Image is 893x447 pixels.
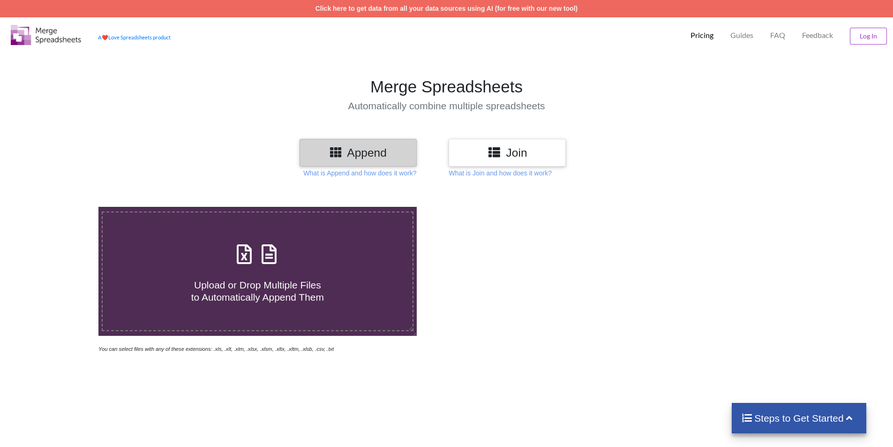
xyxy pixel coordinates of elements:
p: What is Join and how does it work? [449,168,551,178]
span: Upload or Drop Multiple Files to Automatically Append Them [191,280,324,302]
p: What is Append and how does it work? [303,168,416,178]
a: AheartLove Spreadsheets product [98,34,171,40]
i: You can select files with any of these extensions: .xls, .xlt, .xlm, .xlsx, .xlsm, .xltx, .xltm, ... [98,346,334,352]
img: Logo.png [11,25,81,45]
p: Guides [730,30,753,40]
h3: Join [456,146,559,159]
h3: Append [307,146,410,159]
p: FAQ [770,30,785,40]
h4: Steps to Get Started [741,412,857,424]
button: Log In [850,28,887,45]
span: Feedback [802,31,833,39]
p: Pricing [690,30,713,40]
span: heart [102,34,108,40]
a: Click here to get data from all your data sources using AI (for free with our new tool) [315,5,578,12]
